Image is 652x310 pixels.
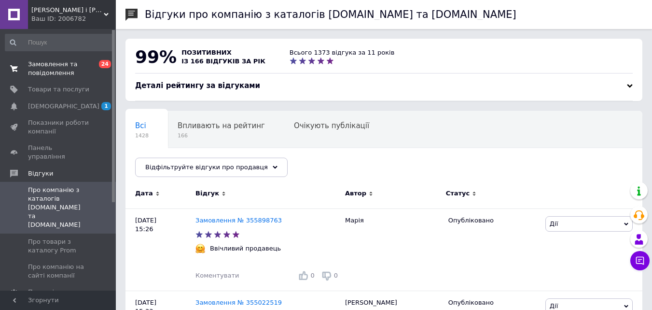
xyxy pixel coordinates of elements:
span: 24 [99,60,111,68]
span: Замовлення та повідомлення [28,60,89,77]
div: [DATE] 15:26 [125,208,195,291]
span: Дії [550,302,558,310]
span: Коментувати [195,272,239,279]
a: Замовлення № 355022519 [195,299,282,306]
span: 99% [135,47,177,67]
img: :hugging_face: [195,244,205,253]
span: Очікують публікації [294,121,369,130]
span: Показники роботи компанії [28,118,89,136]
span: Товари та послуги [28,85,89,94]
span: Впливають на рейтинг [178,121,265,130]
span: Деталі рейтингу за відгуками [135,81,260,90]
a: Замовлення № 355898763 [195,217,282,224]
span: 0 [334,272,338,279]
div: Опубліковані без коментаря [125,148,252,185]
span: позитивних [181,49,232,56]
span: Опубліковані без комен... [135,158,233,167]
span: Саша і Даша. Інтернет-магазин одягу. [31,6,104,15]
span: Статус [446,189,470,198]
span: 1 [101,102,111,110]
span: Про компанію з каталогів [DOMAIN_NAME] та [DOMAIN_NAME] [28,186,89,230]
span: 0 [310,272,314,279]
span: 166 [178,132,265,139]
span: 1428 [135,132,149,139]
div: Опубліковано [448,216,538,225]
div: Коментувати [195,271,239,280]
span: Панель управління [28,144,89,161]
span: Відфільтруйте відгуки про продавця [145,163,268,171]
span: Дії [550,220,558,227]
span: Про товари з каталогу Prom [28,237,89,255]
span: Дата [135,189,153,198]
span: Автор [345,189,366,198]
span: Всі [135,121,146,130]
div: Марія [340,208,444,291]
input: Пошук [5,34,114,51]
span: [DEMOGRAPHIC_DATA] [28,102,99,111]
h1: Відгуки про компанію з каталогів [DOMAIN_NAME] та [DOMAIN_NAME] [145,9,516,20]
div: Деталі рейтингу за відгуками [135,81,633,91]
button: Чат з покупцем [630,251,650,270]
span: із 166 відгуків за рік [181,58,265,65]
span: Покупці [28,288,54,296]
div: Ввічливий продавець [208,244,283,253]
div: Всього 1373 відгука за 11 років [290,48,395,57]
span: Відгуки [28,169,53,178]
span: Відгук [195,189,219,198]
span: Про компанію на сайті компанії [28,263,89,280]
div: Опубліковано [448,298,538,307]
div: Ваш ID: 2006782 [31,15,116,23]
